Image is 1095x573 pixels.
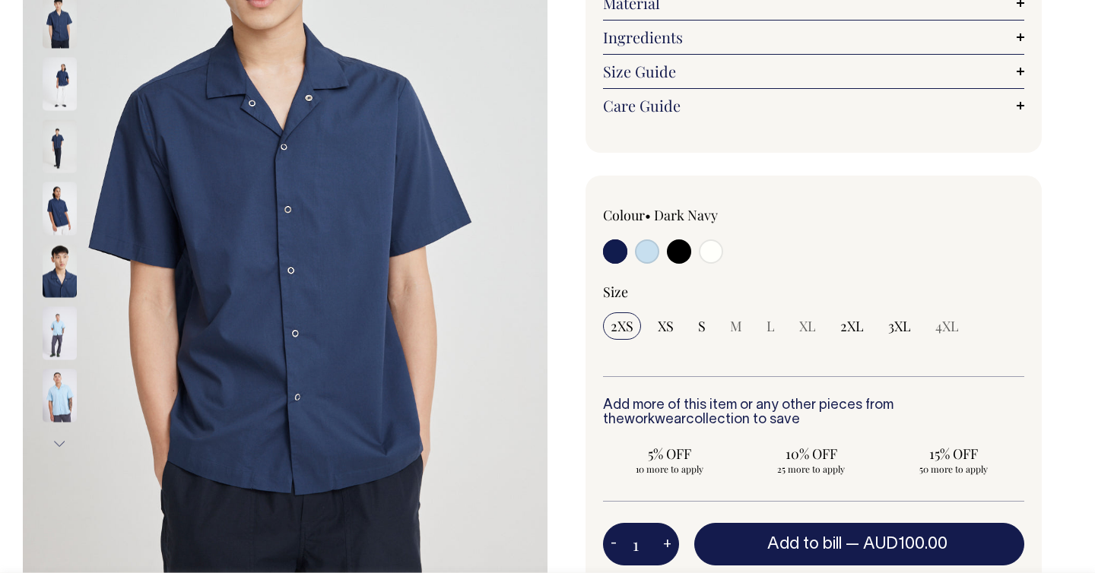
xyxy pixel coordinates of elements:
[43,119,77,173] img: dark-navy
[767,537,842,552] span: Add to bill
[603,97,1024,115] a: Care Guide
[745,440,878,480] input: 10% OFF 25 more to apply
[658,317,674,335] span: XS
[894,445,1012,463] span: 15% OFF
[840,317,864,335] span: 2XL
[690,312,713,340] input: S
[894,463,1012,475] span: 50 more to apply
[759,312,782,340] input: L
[611,463,728,475] span: 10 more to apply
[698,317,706,335] span: S
[792,312,824,340] input: XL
[928,312,966,340] input: 4XL
[611,445,728,463] span: 5% OFF
[654,206,718,224] label: Dark Navy
[799,317,816,335] span: XL
[603,529,624,559] button: -
[603,28,1024,46] a: Ingredients
[43,244,77,297] img: dark-navy
[603,206,772,224] div: Colour
[603,440,736,480] input: 5% OFF 10 more to apply
[603,283,1024,301] div: Size
[888,317,911,335] span: 3XL
[881,312,919,340] input: 3XL
[730,317,742,335] span: M
[48,426,71,461] button: Next
[603,398,1024,429] h6: Add more of this item or any other pieces from the collection to save
[603,312,641,340] input: 2XS
[655,529,679,559] button: +
[753,463,871,475] span: 25 more to apply
[766,317,775,335] span: L
[43,182,77,235] img: dark-navy
[722,312,750,340] input: M
[43,57,77,110] img: dark-navy
[753,445,871,463] span: 10% OFF
[863,537,947,552] span: AUD100.00
[833,312,871,340] input: 2XL
[887,440,1020,480] input: 15% OFF 50 more to apply
[603,62,1024,81] a: Size Guide
[611,317,633,335] span: 2XS
[43,369,77,422] img: true-blue
[645,206,651,224] span: •
[624,413,686,426] a: workwear
[650,312,681,340] input: XS
[935,317,959,335] span: 4XL
[694,523,1024,565] button: Add to bill —AUD100.00
[846,537,951,552] span: —
[43,306,77,359] img: true-blue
